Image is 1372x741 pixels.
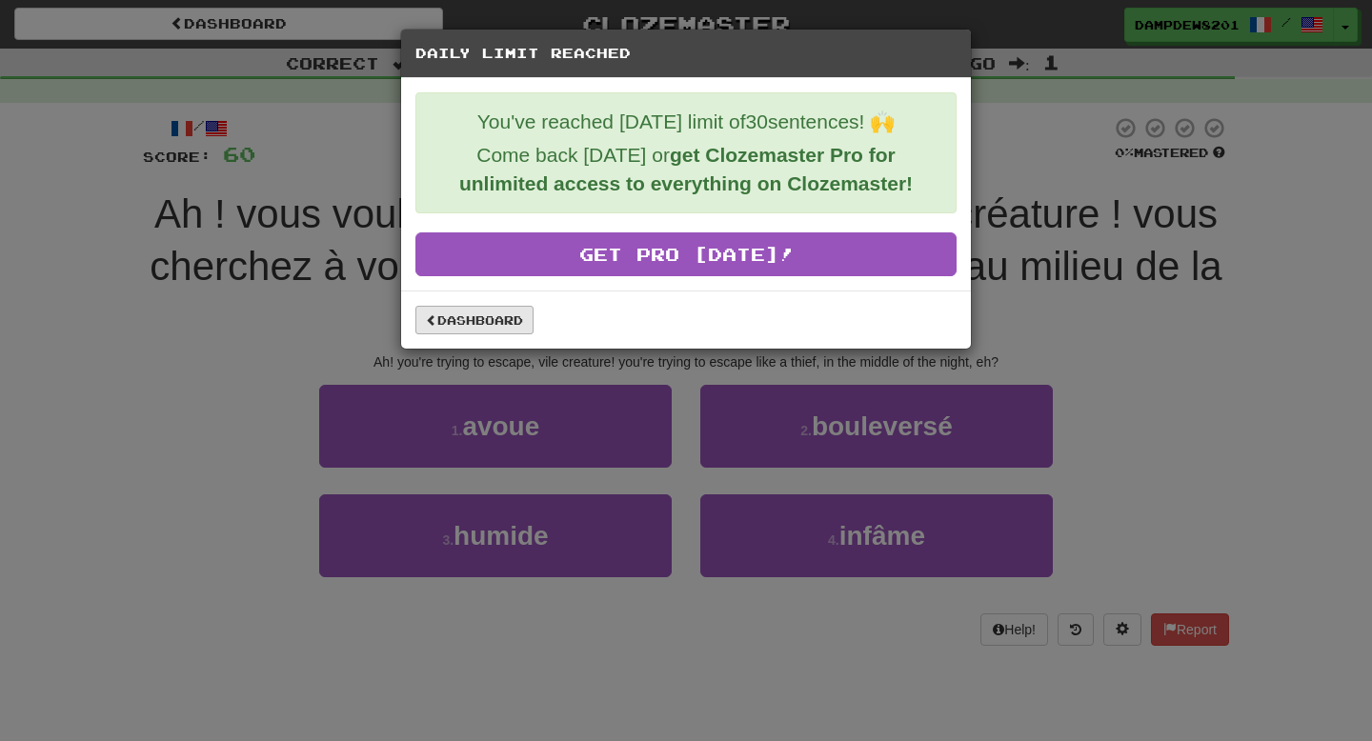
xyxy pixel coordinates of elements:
[459,144,913,194] strong: get Clozemaster Pro for unlimited access to everything on Clozemaster!
[431,141,941,198] p: Come back [DATE] or
[415,232,957,276] a: Get Pro [DATE]!
[415,306,534,334] a: Dashboard
[415,44,957,63] h5: Daily Limit Reached
[431,108,941,136] p: You've reached [DATE] limit of 30 sentences! 🙌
